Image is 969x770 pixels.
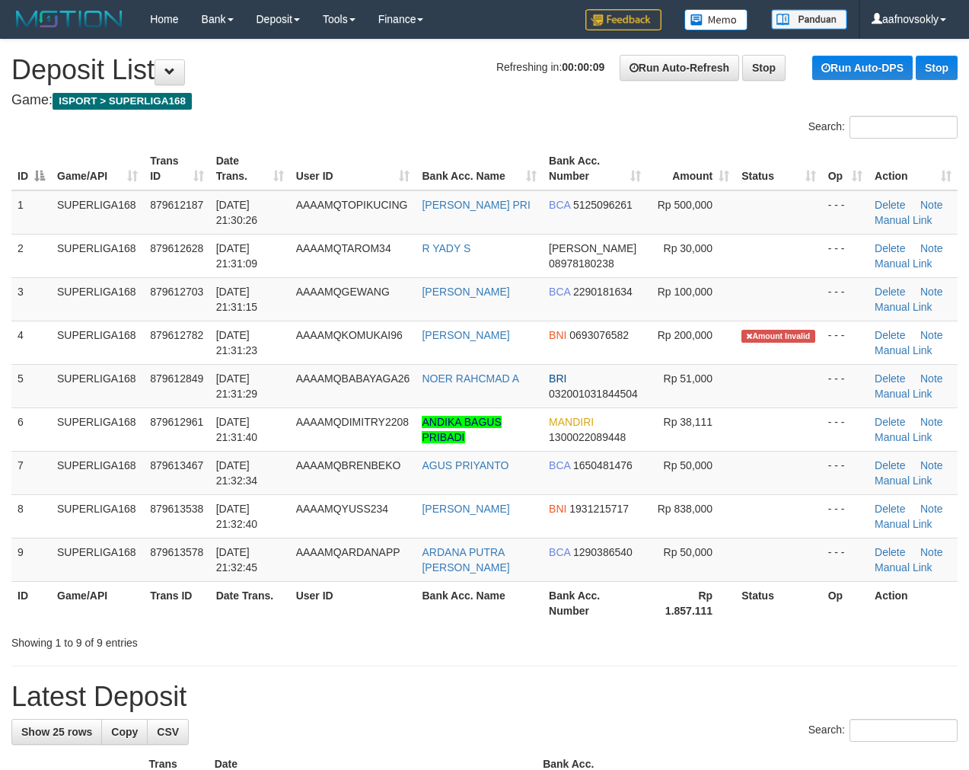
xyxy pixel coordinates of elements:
a: Note [920,503,943,515]
span: AAAAMQTAROM34 [296,242,391,254]
a: Delete [875,329,905,341]
span: BRI [549,372,566,385]
th: Status: activate to sort column ascending [735,147,822,190]
td: SUPERLIGA168 [51,234,144,277]
img: Button%20Memo.svg [684,9,748,30]
span: 879612849 [150,372,203,385]
span: ISPORT > SUPERLIGA168 [53,93,192,110]
span: Rp 200,000 [658,329,712,341]
span: AAAAMQTOPIKUCING [296,199,408,211]
th: Status [735,581,822,625]
span: BCA [549,286,570,298]
th: Bank Acc. Number [543,581,647,625]
td: SUPERLIGA168 [51,538,144,581]
a: Delete [875,242,905,254]
span: Rp 500,000 [658,199,712,211]
span: 879612187 [150,199,203,211]
a: Manual Link [875,301,932,313]
td: - - - [822,234,869,277]
th: User ID [290,581,416,625]
th: Op [822,581,869,625]
img: MOTION_logo.png [11,8,127,30]
td: - - - [822,451,869,494]
span: AAAAMQYUSS234 [296,503,388,515]
span: [DATE] 21:31:29 [216,372,258,400]
td: SUPERLIGA168 [51,494,144,538]
span: Show 25 rows [21,726,92,738]
th: Bank Acc. Name [416,581,543,625]
th: Amount: activate to sort column ascending [647,147,735,190]
a: Show 25 rows [11,719,102,745]
img: panduan.png [771,9,847,30]
span: Copy 1650481476 to clipboard [573,459,633,471]
span: Amount is not matched [741,330,814,343]
td: - - - [822,494,869,538]
th: Game/API: activate to sort column ascending [51,147,144,190]
span: [DATE] 21:31:09 [216,242,258,270]
span: BCA [549,546,570,558]
span: [DATE] 21:31:40 [216,416,258,443]
span: Copy [111,726,138,738]
span: BNI [549,503,566,515]
th: Rp 1.857.111 [647,581,735,625]
span: [DATE] 21:32:40 [216,503,258,530]
td: - - - [822,407,869,451]
a: Delete [875,372,905,385]
a: Note [920,329,943,341]
span: 879613467 [150,459,203,471]
label: Search: [808,116,958,139]
span: 879612961 [150,416,203,428]
span: Copy 1300022089448 to clipboard [549,431,626,443]
a: Manual Link [875,431,932,443]
span: Refreshing in: [496,61,604,73]
a: Delete [875,416,905,428]
span: 879612782 [150,329,203,341]
a: [PERSON_NAME] [422,503,509,515]
a: [PERSON_NAME] PRI [422,199,530,211]
h1: Latest Deposit [11,682,958,712]
td: SUPERLIGA168 [51,364,144,407]
td: 8 [11,494,51,538]
span: 879613578 [150,546,203,558]
span: BCA [549,199,570,211]
a: Manual Link [875,257,932,270]
a: Stop [916,56,958,80]
th: Bank Acc. Name: activate to sort column ascending [416,147,543,190]
td: - - - [822,190,869,235]
a: Note [920,372,943,385]
a: AGUS PRIYANTO [422,459,508,471]
span: AAAAMQBRENBEKO [296,459,401,471]
a: Delete [875,459,905,471]
a: [PERSON_NAME] [422,286,509,298]
a: NOER RAHCMAD A [422,372,519,385]
label: Search: [808,719,958,742]
a: Manual Link [875,474,932,487]
a: Note [920,416,943,428]
a: Note [920,242,943,254]
span: Copy 0693076582 to clipboard [569,329,629,341]
td: 2 [11,234,51,277]
td: SUPERLIGA168 [51,277,144,321]
span: [DATE] 21:31:23 [216,329,258,356]
td: SUPERLIGA168 [51,321,144,364]
th: Trans ID: activate to sort column ascending [144,147,209,190]
h4: Game: [11,93,958,108]
span: 879612628 [150,242,203,254]
a: Delete [875,503,905,515]
td: 1 [11,190,51,235]
a: Delete [875,286,905,298]
th: Bank Acc. Number: activate to sort column ascending [543,147,647,190]
span: Copy 2290181634 to clipboard [573,286,633,298]
a: Manual Link [875,344,932,356]
span: [DATE] 21:32:34 [216,459,258,487]
span: Copy 032001031844504 to clipboard [549,388,638,400]
span: MANDIRI [549,416,594,428]
h1: Deposit List [11,55,958,85]
span: AAAAMQDIMITRY2208 [296,416,409,428]
span: BNI [549,329,566,341]
td: SUPERLIGA168 [51,451,144,494]
span: BCA [549,459,570,471]
td: 4 [11,321,51,364]
a: Copy [101,719,148,745]
td: 5 [11,364,51,407]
